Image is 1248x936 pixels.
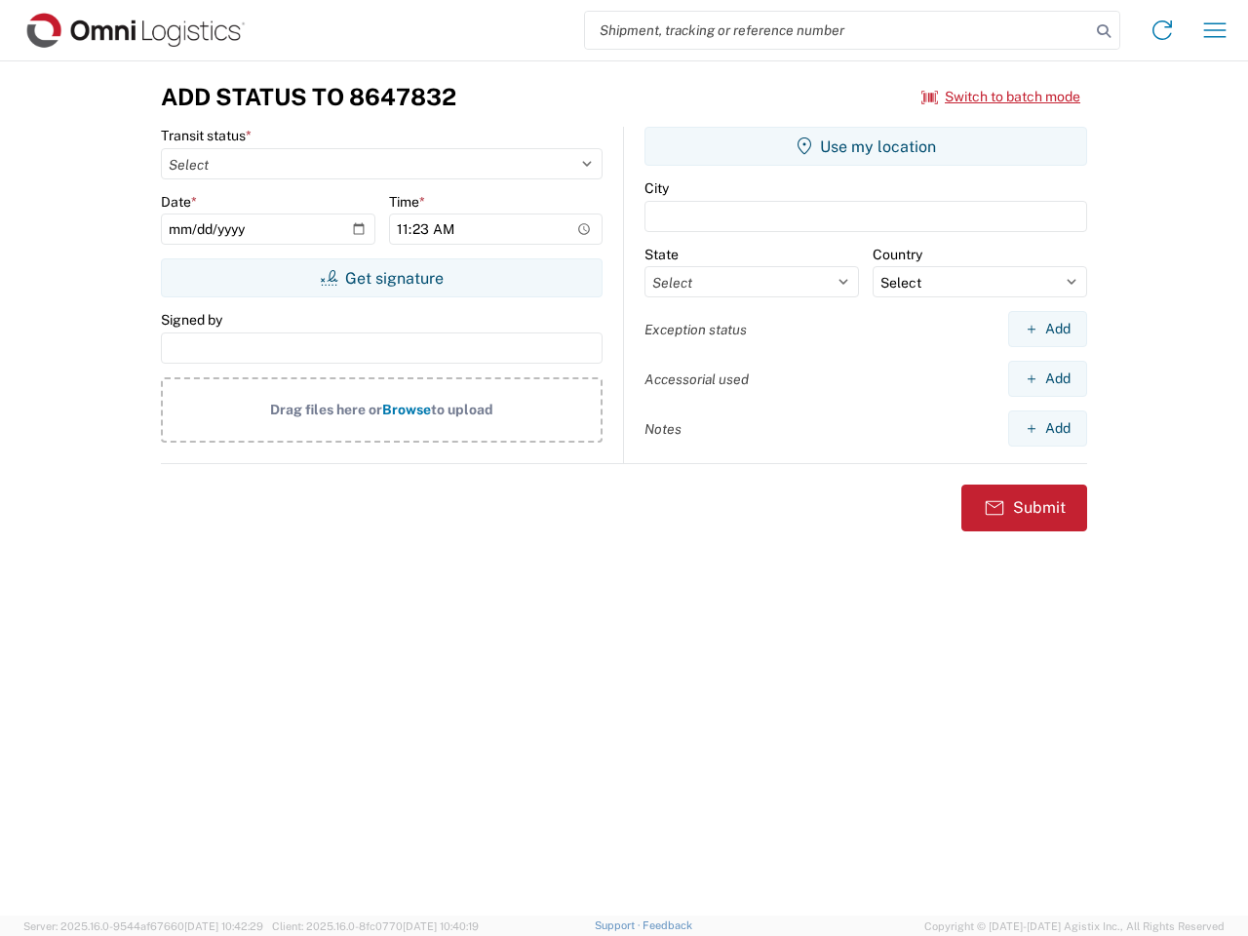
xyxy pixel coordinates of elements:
[270,402,382,417] span: Drag files here or
[184,920,263,932] span: [DATE] 10:42:29
[161,127,252,144] label: Transit status
[644,179,669,197] label: City
[1008,361,1087,397] button: Add
[595,919,643,931] a: Support
[644,127,1087,166] button: Use my location
[431,402,493,417] span: to upload
[921,81,1080,113] button: Switch to batch mode
[403,920,479,932] span: [DATE] 10:40:19
[1008,410,1087,447] button: Add
[961,485,1087,531] button: Submit
[272,920,479,932] span: Client: 2025.16.0-8fc0770
[23,920,263,932] span: Server: 2025.16.0-9544af67660
[161,311,222,329] label: Signed by
[644,321,747,338] label: Exception status
[161,258,603,297] button: Get signature
[644,370,749,388] label: Accessorial used
[161,193,197,211] label: Date
[644,246,679,263] label: State
[644,420,682,438] label: Notes
[382,402,431,417] span: Browse
[643,919,692,931] a: Feedback
[585,12,1090,49] input: Shipment, tracking or reference number
[924,917,1225,935] span: Copyright © [DATE]-[DATE] Agistix Inc., All Rights Reserved
[161,83,456,111] h3: Add Status to 8647832
[389,193,425,211] label: Time
[873,246,922,263] label: Country
[1008,311,1087,347] button: Add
